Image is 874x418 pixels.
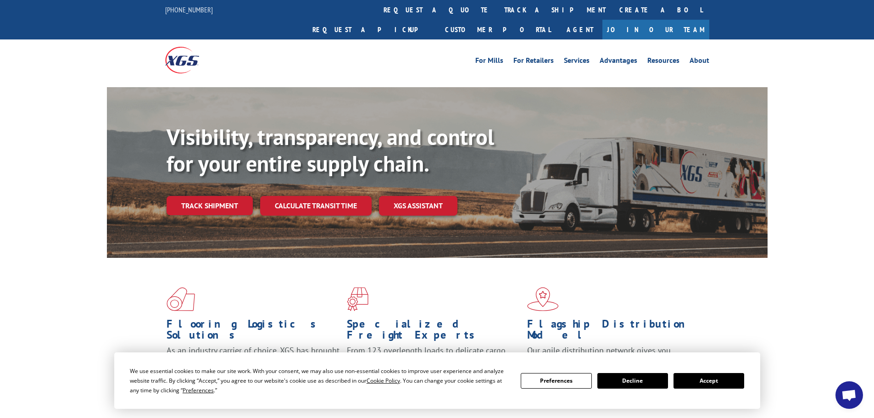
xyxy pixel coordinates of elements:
[835,381,863,409] a: Open chat
[167,345,340,378] span: As an industry carrier of choice, XGS has brought innovation and dedication to flooring logistics...
[690,57,709,67] a: About
[527,287,559,311] img: xgs-icon-flagship-distribution-model-red
[167,123,494,178] b: Visibility, transparency, and control for your entire supply chain.
[564,57,590,67] a: Services
[167,196,253,215] a: Track shipment
[475,57,503,67] a: For Mills
[306,20,438,39] a: Request a pickup
[167,318,340,345] h1: Flooring Logistics Solutions
[647,57,679,67] a: Resources
[438,20,557,39] a: Customer Portal
[600,57,637,67] a: Advantages
[347,318,520,345] h1: Specialized Freight Experts
[379,196,457,216] a: XGS ASSISTANT
[130,366,510,395] div: We use essential cookies to make our site work. With your consent, we may also use non-essential ...
[513,57,554,67] a: For Retailers
[674,373,744,389] button: Accept
[557,20,602,39] a: Agent
[167,287,195,311] img: xgs-icon-total-supply-chain-intelligence-red
[347,287,368,311] img: xgs-icon-focused-on-flooring-red
[602,20,709,39] a: Join Our Team
[114,352,760,409] div: Cookie Consent Prompt
[527,318,701,345] h1: Flagship Distribution Model
[347,345,520,386] p: From 123 overlength loads to delicate cargo, our experienced staff knows the best way to move you...
[183,386,214,394] span: Preferences
[521,373,591,389] button: Preferences
[527,345,696,367] span: Our agile distribution network gives you nationwide inventory management on demand.
[597,373,668,389] button: Decline
[260,196,372,216] a: Calculate transit time
[367,377,400,385] span: Cookie Policy
[165,5,213,14] a: [PHONE_NUMBER]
